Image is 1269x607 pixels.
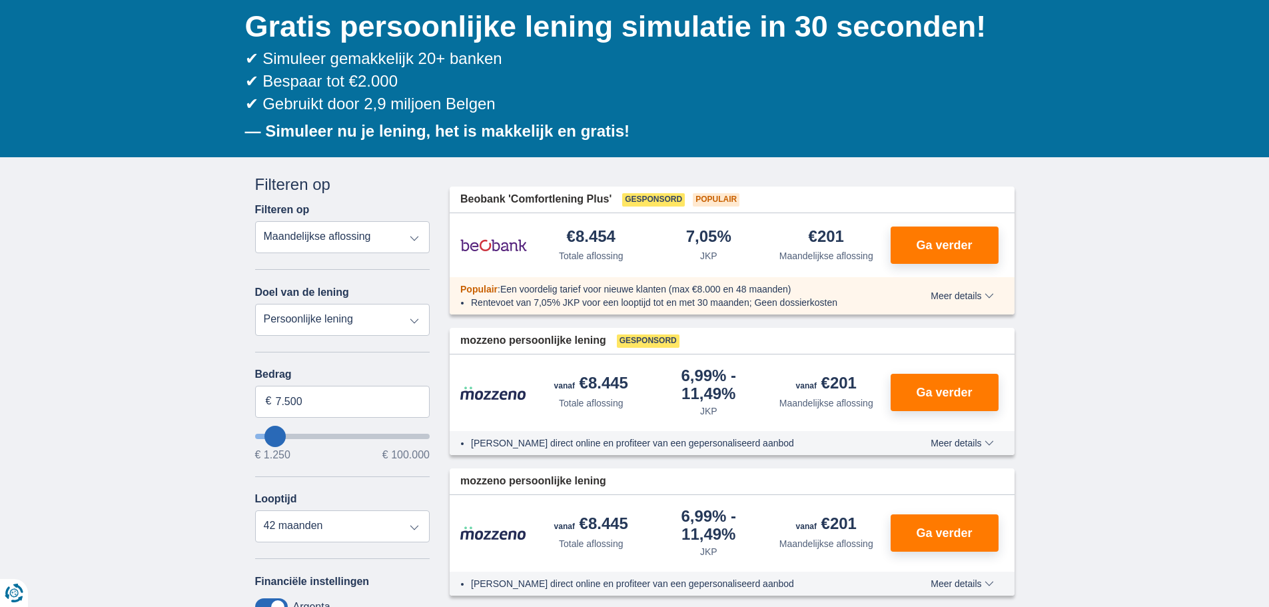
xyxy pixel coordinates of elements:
[255,493,297,505] label: Looptijd
[460,386,527,400] img: product.pl.alt Mozzeno
[450,283,893,296] div: :
[559,537,624,550] div: Totale aflossing
[796,516,857,534] div: €201
[567,229,616,247] div: €8.454
[700,404,717,418] div: JKP
[255,287,349,299] label: Doel van de lening
[693,193,739,207] span: Populair
[891,227,999,264] button: Ga verder
[266,394,272,409] span: €
[500,284,791,295] span: Een voordelig tarief voor nieuwe klanten (max €8.000 en 48 maanden)
[554,375,628,394] div: €8.445
[471,296,882,309] li: Rentevoet van 7,05% JKP voor een looptijd tot en met 30 maanden; Geen dossierkosten
[779,396,873,410] div: Maandelijkse aflossing
[700,545,717,558] div: JKP
[460,333,606,348] span: mozzeno persoonlijke lening
[255,450,290,460] span: € 1.250
[460,526,527,540] img: product.pl.alt Mozzeno
[559,396,624,410] div: Totale aflossing
[921,291,1003,301] button: Meer details
[931,579,993,588] span: Meer details
[931,438,993,448] span: Meer details
[255,368,430,380] label: Bedrag
[255,434,430,439] input: wantToBorrow
[916,386,972,398] span: Ga verder
[471,436,882,450] li: [PERSON_NAME] direct online en profiteer van een gepersonaliseerd aanbod
[382,450,430,460] span: € 100.000
[559,249,624,263] div: Totale aflossing
[655,508,763,542] div: 6,99%
[655,368,763,402] div: 6,99%
[796,375,857,394] div: €201
[460,284,498,295] span: Populair
[245,47,1015,116] div: ✔ Simuleer gemakkelijk 20+ banken ✔ Bespaar tot €2.000 ✔ Gebruikt door 2,9 miljoen Belgen
[617,334,679,348] span: Gesponsord
[931,291,993,301] span: Meer details
[779,249,873,263] div: Maandelijkse aflossing
[622,193,685,207] span: Gesponsord
[245,6,1015,47] h1: Gratis persoonlijke lening simulatie in 30 seconden!
[891,514,999,552] button: Ga verder
[460,192,612,207] span: Beobank 'Comfortlening Plus'
[255,576,370,588] label: Financiële instellingen
[921,438,1003,448] button: Meer details
[460,474,606,489] span: mozzeno persoonlijke lening
[471,577,882,590] li: [PERSON_NAME] direct online en profiteer van een gepersonaliseerd aanbod
[554,516,628,534] div: €8.445
[460,229,527,262] img: product.pl.alt Beobank
[255,173,430,196] div: Filteren op
[921,578,1003,589] button: Meer details
[245,122,630,140] b: — Simuleer nu je lening, het is makkelijk en gratis!
[686,229,731,247] div: 7,05%
[916,239,972,251] span: Ga verder
[700,249,717,263] div: JKP
[255,204,310,216] label: Filteren op
[809,229,844,247] div: €201
[779,537,873,550] div: Maandelijkse aflossing
[916,527,972,539] span: Ga verder
[891,374,999,411] button: Ga verder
